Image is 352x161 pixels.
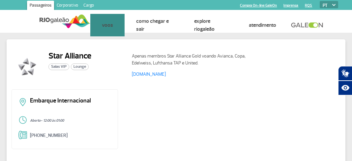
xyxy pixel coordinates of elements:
p: Embarque Internacional [30,98,111,104]
a: Imprensa [283,3,298,8]
a: Passageiros [27,1,54,11]
p: - 12:00 às 01:00 [30,119,111,123]
a: [PHONE_NUMBER] [30,133,68,138]
button: Abrir tradutor de língua de sinais. [338,66,352,81]
a: [DOMAIN_NAME] [132,71,166,77]
a: Explore RIOgaleão [194,18,215,32]
a: Compra On-line GaleOn [240,3,277,8]
img: alliance-vip-logo.png [12,51,43,83]
a: Voos [102,22,113,28]
strong: Aberto [30,118,41,123]
div: Plugin de acessibilidade da Hand Talk. [338,66,352,95]
a: Cargo [81,1,97,11]
span: Lounge [71,63,89,70]
a: Como chegar e sair [136,18,169,32]
a: RQS [305,3,312,8]
a: Atendimento [249,22,276,28]
span: Salas VIP [48,63,69,70]
h2: Star Alliance [48,51,91,61]
button: Abrir recursos assistivos. [338,81,352,95]
p: Apenas membros Star Alliance Gold voando Avianca, Copa, Edelweiss, Lufthansa TAP e United. [132,53,250,66]
a: Corporativo [54,1,81,11]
